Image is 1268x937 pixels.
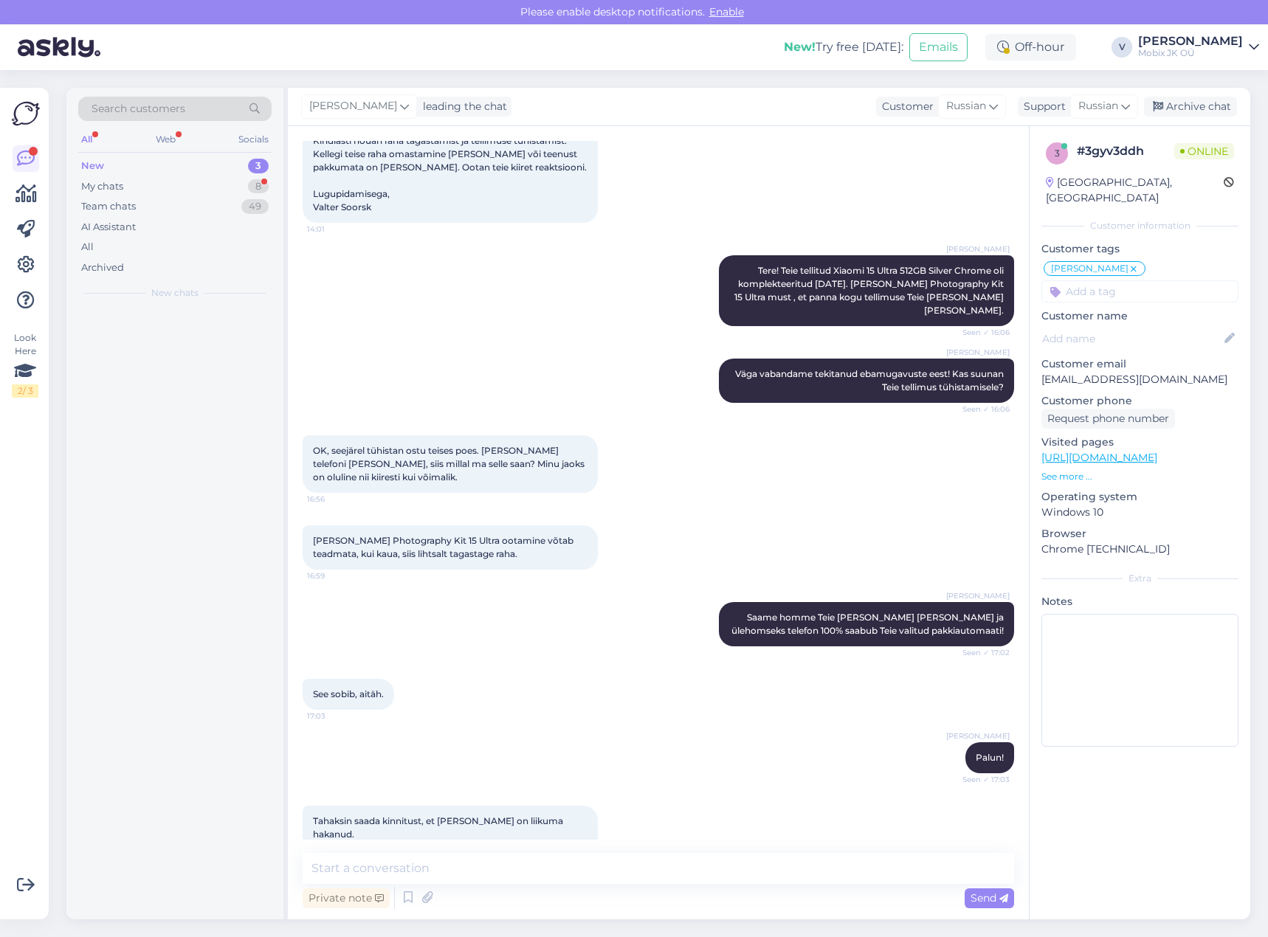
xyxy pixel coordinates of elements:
[81,260,124,275] div: Archived
[946,590,1010,601] span: [PERSON_NAME]
[1055,148,1060,159] span: 3
[81,159,104,173] div: New
[1041,594,1238,609] p: Notes
[235,130,272,149] div: Socials
[971,891,1008,905] span: Send
[153,130,179,149] div: Web
[1041,372,1238,387] p: [EMAIL_ADDRESS][DOMAIN_NAME]
[307,570,362,581] span: 16:59
[1041,280,1238,302] input: Add a tag
[81,199,136,214] div: Team chats
[307,224,362,235] span: 14:01
[1051,264,1129,273] span: [PERSON_NAME]
[731,612,1006,636] span: Saame homme Teie [PERSON_NAME] [PERSON_NAME] ja ülehomseks telefon 100% saabub Teie valitud pakki...
[735,368,1006,393] span: Väga vabandame tekitanud ebamugavuste eest! Kas suunan Teie tellimus tühistamisele?
[78,130,95,149] div: All
[954,647,1010,658] span: Seen ✓ 17:02
[248,159,269,173] div: 3
[1078,98,1118,114] span: Russian
[1041,451,1157,464] a: [URL][DOMAIN_NAME]
[954,774,1010,785] span: Seen ✓ 17:03
[1046,175,1224,206] div: [GEOGRAPHIC_DATA], [GEOGRAPHIC_DATA]
[417,99,507,114] div: leading the chat
[1138,35,1243,47] div: [PERSON_NAME]
[1041,542,1238,557] p: Chrome [TECHNICAL_ID]
[313,688,384,699] span: See sobib, aitäh.
[12,100,40,128] img: Askly Logo
[151,286,199,300] span: New chats
[12,331,38,398] div: Look Here
[1077,142,1174,160] div: # 3gyv3ddh
[1042,331,1222,347] input: Add name
[307,494,362,505] span: 16:56
[309,98,397,114] span: [PERSON_NAME]
[946,243,1010,255] span: [PERSON_NAME]
[946,730,1010,741] span: [PERSON_NAME]
[1041,489,1238,505] p: Operating system
[946,347,1010,358] span: [PERSON_NAME]
[1041,470,1238,483] p: See more ...
[705,5,748,18] span: Enable
[1018,99,1066,114] div: Support
[985,34,1076,60] div: Off-hour
[1138,35,1259,59] a: [PERSON_NAME]Mobix JK OÜ
[81,179,123,194] div: My chats
[92,101,185,117] span: Search customers
[784,38,903,56] div: Try free [DATE]:
[784,40,816,54] b: New!
[976,752,1004,763] span: Palun!
[1112,37,1132,58] div: V
[1041,409,1175,429] div: Request phone number
[909,33,968,61] button: Emails
[307,710,362,722] span: 17:03
[303,888,390,908] div: Private note
[313,445,587,483] span: OK, seejärel tühistan ostu teises poes. [PERSON_NAME] telefoni [PERSON_NAME], siis millal ma sell...
[1041,526,1238,542] p: Browser
[1041,435,1238,450] p: Visited pages
[1041,356,1238,372] p: Customer email
[876,99,934,114] div: Customer
[81,220,136,235] div: AI Assistant
[1138,47,1243,59] div: Mobix JK OÜ
[1041,219,1238,232] div: Customer information
[1041,505,1238,520] p: Windows 10
[241,199,269,214] div: 49
[1174,143,1234,159] span: Online
[1041,308,1238,324] p: Customer name
[946,98,986,114] span: Russian
[1041,393,1238,409] p: Customer phone
[81,240,94,255] div: All
[12,384,38,398] div: 2 / 3
[734,265,1006,316] span: Tere! Teie tellitud Xiaomi 15 Ultra 512GB Silver Chrome oli komplekteeritud [DATE]. [PERSON_NAME]...
[248,179,269,194] div: 8
[313,535,576,559] span: [PERSON_NAME] Photography Kit 15 Ultra ootamine võtab teadmata, kui kaua, siis lihtsalt tagastage...
[954,327,1010,338] span: Seen ✓ 16:06
[954,404,1010,415] span: Seen ✓ 16:06
[1041,241,1238,257] p: Customer tags
[313,815,565,840] span: Tahaksin saada kinnitust, et [PERSON_NAME] on liikuma hakanud.
[1041,572,1238,585] div: Extra
[1144,97,1237,117] div: Archive chat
